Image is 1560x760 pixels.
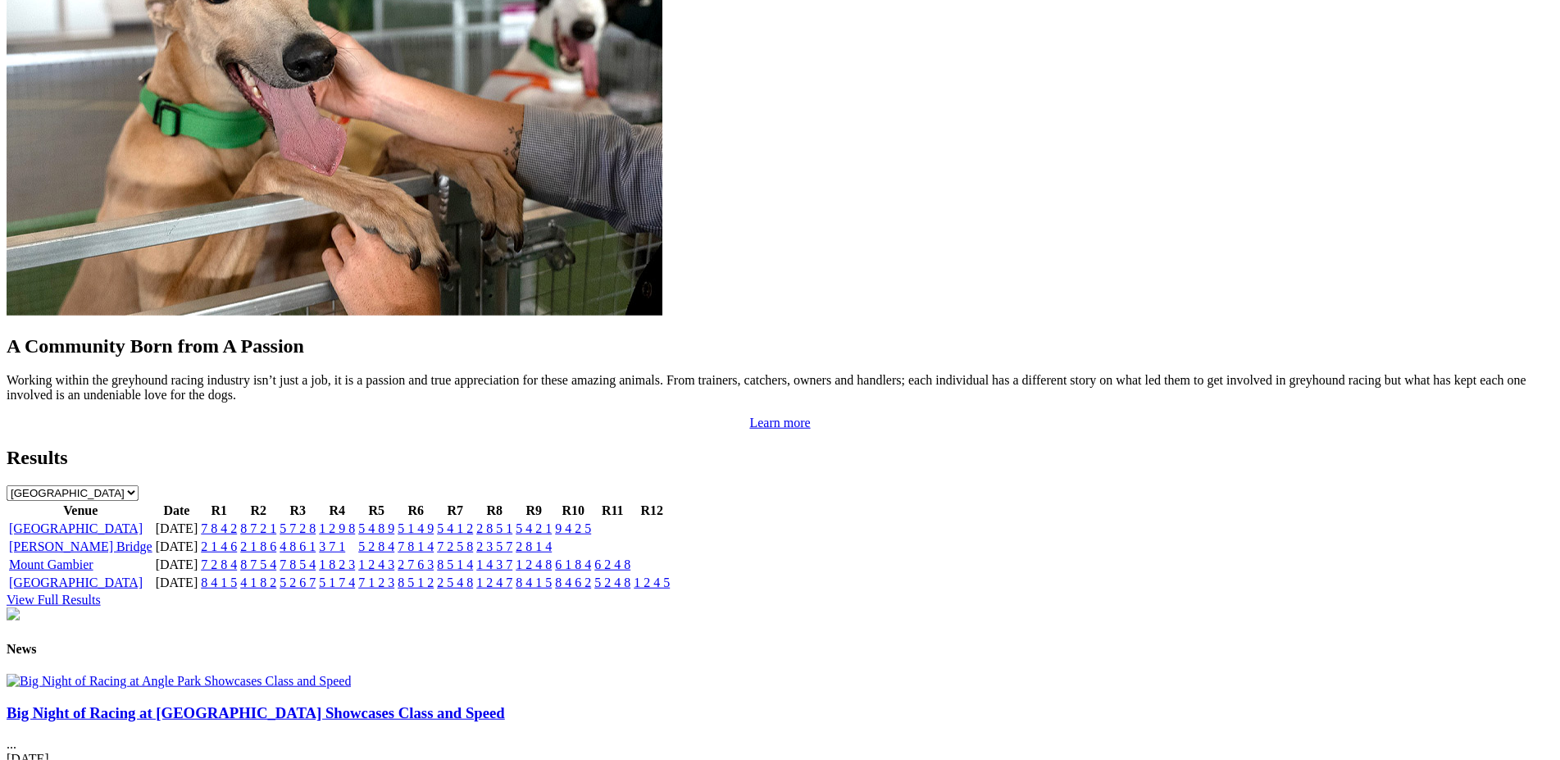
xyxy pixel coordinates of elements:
[555,576,591,589] a: 8 4 6 2
[475,503,513,519] th: R8
[437,576,473,589] a: 2 5 4 8
[280,521,316,535] a: 5 7 2 8
[9,576,143,589] a: [GEOGRAPHIC_DATA]
[239,503,277,519] th: R2
[7,674,351,689] img: Big Night of Racing at Angle Park Showcases Class and Speed
[8,503,153,519] th: Venue
[279,503,316,519] th: R3
[7,373,1553,403] p: Working within the greyhound racing industry isn’t just a job, it is a passion and true appreciat...
[155,539,199,555] td: [DATE]
[357,503,395,519] th: R5
[155,521,199,537] td: [DATE]
[398,576,434,589] a: 8 5 1 2
[7,335,1553,357] h2: A Community Born from A Passion
[319,521,355,535] a: 1 2 9 8
[516,521,552,535] a: 5 4 2 1
[358,539,394,553] a: 5 2 8 4
[319,576,355,589] a: 5 1 7 4
[554,503,592,519] th: R10
[240,576,276,589] a: 4 1 8 2
[7,642,1553,657] h4: News
[9,521,143,535] a: [GEOGRAPHIC_DATA]
[7,593,101,607] a: View Full Results
[7,447,1553,469] h2: Results
[398,557,434,571] a: 2 7 6 3
[280,576,316,589] a: 5 2 6 7
[437,557,473,571] a: 8 5 1 4
[319,539,345,553] a: 3 7 1
[9,557,93,571] a: Mount Gambier
[398,521,434,535] a: 5 1 4 9
[280,539,316,553] a: 4 8 6 1
[515,503,553,519] th: R9
[516,539,552,553] a: 2 8 1 4
[594,557,630,571] a: 6 2 4 8
[358,576,394,589] a: 7 1 2 3
[397,503,434,519] th: R6
[155,557,199,573] td: [DATE]
[240,521,276,535] a: 8 7 2 1
[476,576,512,589] a: 1 2 4 7
[201,557,237,571] a: 7 2 8 4
[201,521,237,535] a: 7 8 4 2
[594,503,631,519] th: R11
[318,503,356,519] th: R4
[398,539,434,553] a: 7 8 1 4
[436,503,474,519] th: R7
[155,503,199,519] th: Date
[555,521,591,535] a: 9 4 2 5
[437,521,473,535] a: 5 4 1 2
[201,576,237,589] a: 8 4 1 5
[7,608,20,621] img: chasers_homepage.jpg
[633,503,671,519] th: R12
[437,539,473,553] a: 7 2 5 8
[240,557,276,571] a: 8 7 5 4
[9,539,152,553] a: [PERSON_NAME] Bridge
[476,557,512,571] a: 1 4 3 7
[358,521,394,535] a: 5 4 8 9
[516,576,552,589] a: 8 4 1 5
[7,704,505,721] a: Big Night of Racing at [GEOGRAPHIC_DATA] Showcases Class and Speed
[155,575,199,591] td: [DATE]
[201,539,237,553] a: 2 1 4 6
[240,539,276,553] a: 2 1 8 6
[280,557,316,571] a: 7 8 5 4
[555,557,591,571] a: 6 1 8 4
[200,503,238,519] th: R1
[476,521,512,535] a: 2 8 5 1
[476,539,512,553] a: 2 3 5 7
[516,557,552,571] a: 1 2 4 8
[634,576,670,589] a: 1 2 4 5
[594,576,630,589] a: 5 2 4 8
[749,416,810,430] a: Learn more
[319,557,355,571] a: 1 8 2 3
[358,557,394,571] a: 1 2 4 3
